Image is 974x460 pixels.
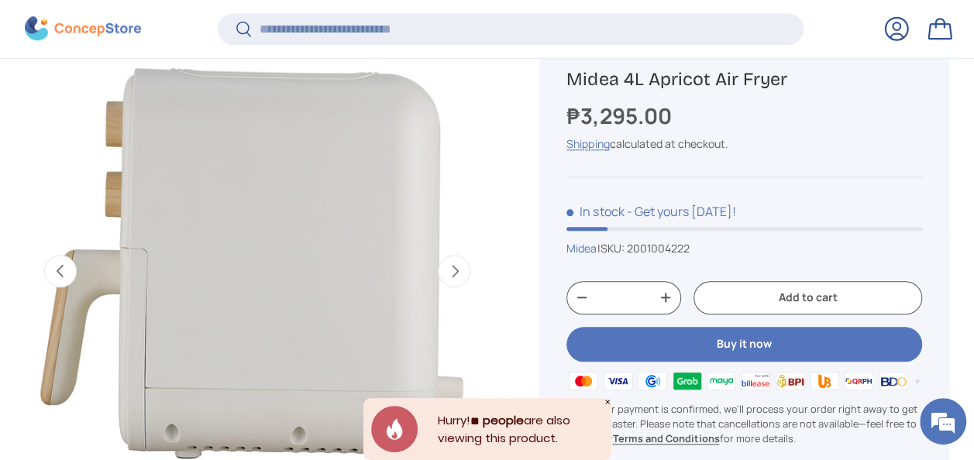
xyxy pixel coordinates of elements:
img: bdo [876,369,910,393]
span: 2001004222 [626,241,689,256]
button: Add to cart [694,281,922,314]
a: Terms and Conditions [612,431,719,445]
h1: Midea 4L Apricot Air Fryer [566,67,922,91]
p: Once your payment is confirmed, we'll process your order right away to get it to you faster. Plea... [566,402,922,447]
div: calculated at checkout. [566,136,922,152]
img: billease [738,369,773,393]
img: visa [601,369,635,393]
a: Midea [566,241,597,256]
img: gcash [635,369,669,393]
img: qrph [841,369,876,393]
img: ConcepStore [25,17,141,41]
a: Shipping [566,136,609,151]
img: maya [704,369,738,393]
img: ubp [807,369,841,393]
span: In stock [566,203,624,220]
button: Buy it now [566,327,922,362]
div: Close [604,398,611,406]
img: grabpay [669,369,704,393]
strong: ₱3,295.00 [566,101,675,130]
img: metrobank [910,369,945,393]
span: SKU: [600,241,624,256]
img: master [566,369,601,393]
img: bpi [773,369,807,393]
span: | [597,241,689,256]
p: - Get yours [DATE]! [626,203,735,220]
